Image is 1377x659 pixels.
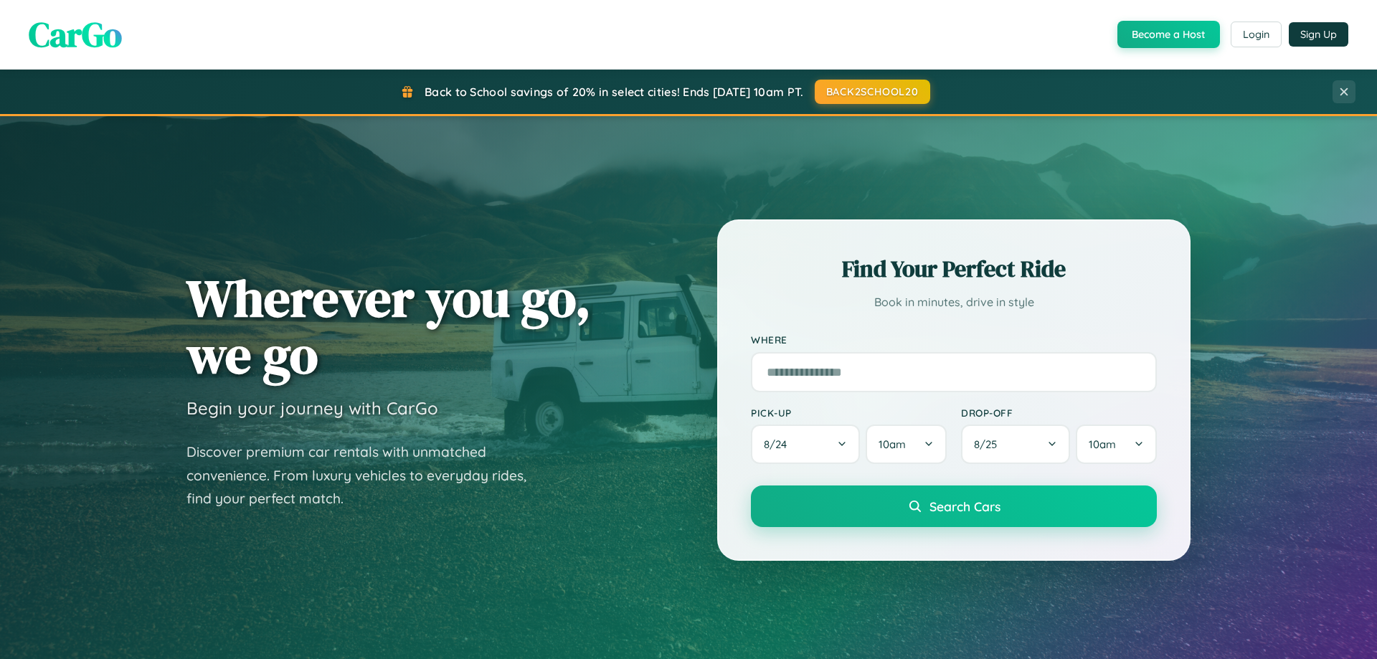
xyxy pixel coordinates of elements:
span: 8 / 25 [974,437,1004,451]
button: 10am [1076,425,1157,464]
button: 8/25 [961,425,1070,464]
p: Book in minutes, drive in style [751,292,1157,313]
button: Become a Host [1117,21,1220,48]
label: Pick-up [751,407,947,419]
span: 10am [1089,437,1116,451]
h2: Find Your Perfect Ride [751,253,1157,285]
button: Search Cars [751,485,1157,527]
button: Login [1231,22,1282,47]
label: Drop-off [961,407,1157,419]
button: BACK2SCHOOL20 [815,80,930,104]
p: Discover premium car rentals with unmatched convenience. From luxury vehicles to everyday rides, ... [186,440,545,511]
span: Back to School savings of 20% in select cities! Ends [DATE] 10am PT. [425,85,803,99]
span: 10am [879,437,906,451]
button: Sign Up [1289,22,1348,47]
span: CarGo [29,11,122,58]
label: Where [751,334,1157,346]
button: 10am [866,425,947,464]
span: Search Cars [929,498,1000,514]
span: 8 / 24 [764,437,794,451]
h1: Wherever you go, we go [186,270,591,383]
h3: Begin your journey with CarGo [186,397,438,419]
button: 8/24 [751,425,860,464]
